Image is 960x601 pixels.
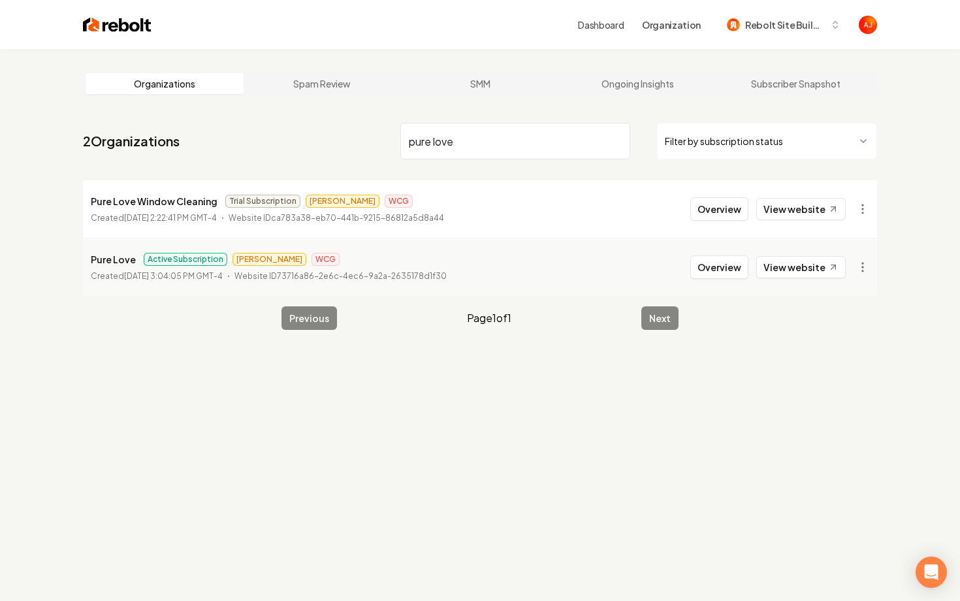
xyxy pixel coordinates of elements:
[385,195,413,208] span: WCG
[756,256,846,278] a: View website
[690,197,748,221] button: Overview
[578,18,624,31] a: Dashboard
[225,195,300,208] span: Trial Subscription
[756,198,846,220] a: View website
[916,557,947,588] div: Open Intercom Messenger
[83,16,152,34] img: Rebolt Logo
[559,73,717,94] a: Ongoing Insights
[727,18,740,31] img: Rebolt Site Builder
[306,195,379,208] span: [PERSON_NAME]
[234,270,447,283] p: Website ID 73716a86-2e6c-4ec6-9a2a-2635178d1f30
[124,213,217,223] time: [DATE] 2:22:41 PM GMT-4
[83,132,180,150] a: 2Organizations
[859,16,877,34] button: Open user button
[401,73,559,94] a: SMM
[124,271,223,281] time: [DATE] 3:04:05 PM GMT-4
[232,253,306,266] span: [PERSON_NAME]
[467,310,511,326] span: Page 1 of 1
[91,252,136,267] p: Pure Love
[716,73,874,94] a: Subscriber Snapshot
[144,253,227,266] span: Active Subscription
[91,193,217,209] p: Pure Love Window Cleaning
[312,253,340,266] span: WCG
[91,212,217,225] p: Created
[634,13,709,37] button: Organization
[859,16,877,34] img: Austin Jellison
[745,18,825,32] span: Rebolt Site Builder
[91,270,223,283] p: Created
[229,212,444,225] p: Website ID ca783a38-eb70-441b-9215-86812a5d8a44
[400,123,630,159] input: Search by name or ID
[690,255,748,279] button: Overview
[244,73,402,94] a: Spam Review
[86,73,244,94] a: Organizations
